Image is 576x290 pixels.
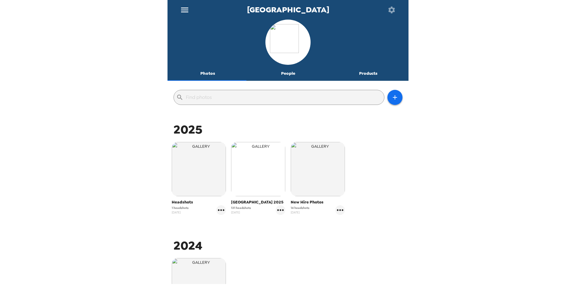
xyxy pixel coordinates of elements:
[247,6,329,14] span: [GEOGRAPHIC_DATA]
[231,206,251,210] span: 131 headshots
[186,93,382,102] input: Find photos
[248,66,328,81] button: People
[216,205,226,215] button: gallery menu
[231,199,285,205] span: [GEOGRAPHIC_DATA] 2025
[270,24,306,60] img: org logo
[231,142,285,196] img: gallery
[231,210,251,215] span: [DATE]
[291,199,345,205] span: New Hire Photos
[328,66,409,81] button: Products
[172,206,189,210] span: 1 headshots
[291,206,309,210] span: 14 headshots
[276,205,285,215] button: gallery menu
[172,199,226,205] span: Headshots
[172,210,189,215] span: [DATE]
[291,210,309,215] span: [DATE]
[172,142,226,196] img: gallery
[174,238,202,254] span: 2024
[335,205,345,215] button: gallery menu
[291,142,345,196] img: gallery
[167,66,248,81] button: Photos
[174,121,202,137] span: 2025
